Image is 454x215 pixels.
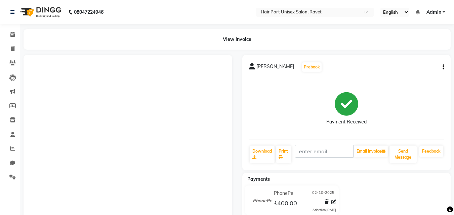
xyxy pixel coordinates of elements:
[17,3,63,21] img: logo
[250,146,275,163] a: Download
[276,146,291,163] a: Print
[354,146,388,157] button: Email Invoice
[419,146,443,157] a: Feedback
[24,29,451,50] div: View Invoice
[295,145,354,158] input: enter email
[274,199,297,209] span: ₹400.00
[302,62,322,72] button: Prebook
[256,63,294,72] span: [PERSON_NAME]
[74,3,104,21] b: 08047224946
[274,190,293,197] span: PhonePe
[326,118,367,125] div: Payment Received
[313,208,336,212] div: Added on [DATE]
[389,146,417,163] button: Send Message
[426,9,441,16] span: Admin
[312,190,334,197] span: 02-10-2025
[247,176,270,182] span: Payments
